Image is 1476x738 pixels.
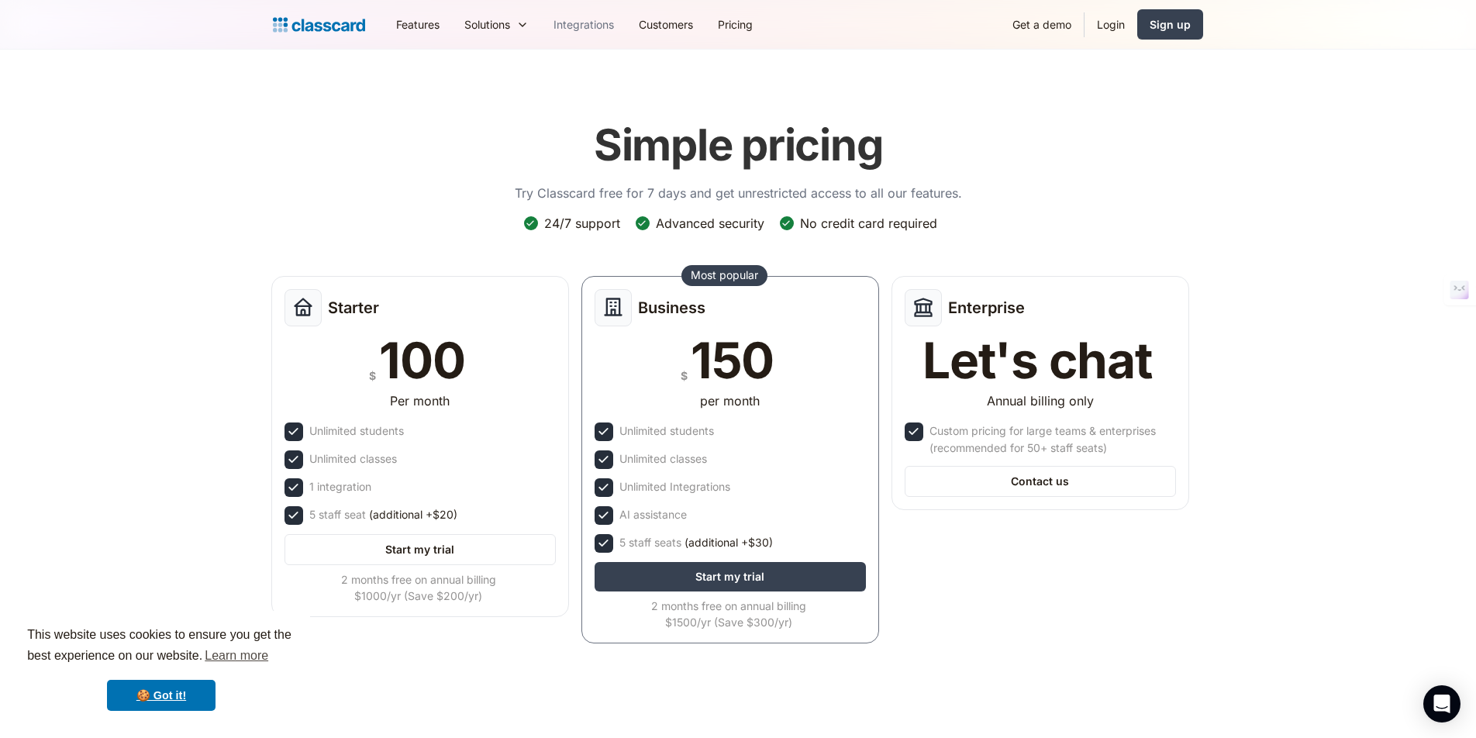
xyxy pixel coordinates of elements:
[595,598,863,630] div: 2 months free on annual billing $1500/yr (Save $300/yr)
[544,215,620,232] div: 24/7 support
[328,298,379,317] h2: Starter
[705,7,765,42] a: Pricing
[12,611,310,726] div: cookieconsent
[1000,7,1084,42] a: Get a demo
[464,16,510,33] div: Solutions
[27,626,295,667] span: This website uses cookies to ensure you get the best experience on our website.
[681,366,688,385] div: $
[595,562,866,591] a: Start my trial
[309,422,404,440] div: Unlimited students
[929,422,1173,457] div: Custom pricing for large teams & enterprises (recommended for 50+ staff seats)
[107,680,216,711] a: dismiss cookie message
[1150,16,1191,33] div: Sign up
[285,534,556,565] a: Start my trial
[369,366,376,385] div: $
[626,7,705,42] a: Customers
[905,466,1176,497] a: Contact us
[309,478,371,495] div: 1 integration
[619,478,730,495] div: Unlimited Integrations
[619,422,714,440] div: Unlimited students
[515,184,962,202] p: Try Classcard free for 7 days and get unrestricted access to all our features.
[390,391,450,410] div: Per month
[948,298,1025,317] h2: Enterprise
[922,336,1152,385] div: Let's chat
[309,450,397,467] div: Unlimited classes
[369,506,457,523] span: (additional +$20)
[384,7,452,42] a: Features
[656,215,764,232] div: Advanced security
[285,571,553,604] div: 2 months free on annual billing $1000/yr (Save $200/yr)
[691,336,774,385] div: 150
[541,7,626,42] a: Integrations
[685,534,773,551] span: (additional +$30)
[1085,7,1137,42] a: Login
[1137,9,1203,40] a: Sign up
[452,7,541,42] div: Solutions
[700,391,760,410] div: per month
[379,336,464,385] div: 100
[619,506,687,523] div: AI assistance
[309,506,457,523] div: 5 staff seat
[594,119,883,171] h1: Simple pricing
[273,14,365,36] a: home
[619,534,773,551] div: 5 staff seats
[800,215,937,232] div: No credit card required
[1423,685,1460,722] div: Open Intercom Messenger
[202,644,271,667] a: learn more about cookies
[638,298,705,317] h2: Business
[987,391,1094,410] div: Annual billing only
[619,450,707,467] div: Unlimited classes
[691,267,758,283] div: Most popular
